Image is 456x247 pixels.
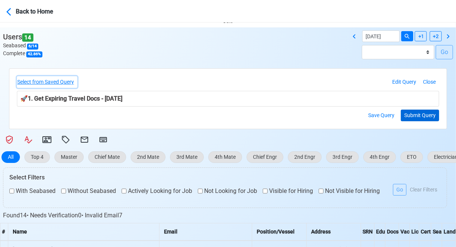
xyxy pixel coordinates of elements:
button: Chief Mate [88,151,126,163]
span: 14 [22,33,33,42]
th: Email [160,223,252,241]
div: 🚀 1. Get Expiring Travel Docs - [DATE] [17,91,439,107]
label: Without Seabased [61,187,116,196]
th: Lic [410,223,419,241]
button: 4th Mate [208,151,242,163]
input: Not Visible for Hiring [319,187,324,196]
input: Not Looking for Job [198,187,203,196]
th: Address [307,223,361,241]
th: Name [8,223,160,241]
button: Close [420,76,439,88]
label: Visible for Hiring [263,187,313,196]
button: 2nd Mate [131,151,166,163]
input: Actively Looking for Job [122,187,126,196]
button: Submit Query [401,110,439,121]
h6: Select Filters [9,174,441,181]
label: With Seabased [9,187,56,196]
th: Cert [419,223,431,241]
button: Master [54,151,84,163]
button: Chief Engr [247,151,283,163]
input: With Seabased [9,187,14,196]
button: Go [393,184,406,196]
button: All [2,151,20,163]
label: Not Looking for Job [198,187,257,196]
button: 3rd Mate [170,151,204,163]
button: 4th Engr [363,151,396,163]
button: Top 4 [24,151,50,163]
span: 6 / 14 [27,44,38,50]
th: # [0,223,8,241]
button: ETO [400,151,423,163]
th: Edu [375,223,385,241]
span: 42.86 % [26,51,42,57]
button: Edit Query [389,76,420,88]
button: 2nd Engr [288,151,322,163]
th: Land [442,223,456,241]
text: Date [223,19,233,24]
input: Without Seabased [61,187,66,196]
button: Save Query [365,110,398,121]
label: Actively Looking for Job [122,187,192,196]
th: SRN [361,223,375,241]
th: Vac [399,223,410,241]
div: Back to Home [16,6,72,16]
th: Position/Vessel [252,223,307,241]
th: Sea [431,223,442,241]
label: Not Visible for Hiring [319,187,380,196]
button: 3rd Engr [326,151,359,163]
input: Visible for Hiring [263,187,268,196]
button: Go [436,45,453,59]
th: Docs [385,223,399,241]
button: Select from Saved Query [17,76,77,88]
button: Back to Home [6,2,72,20]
